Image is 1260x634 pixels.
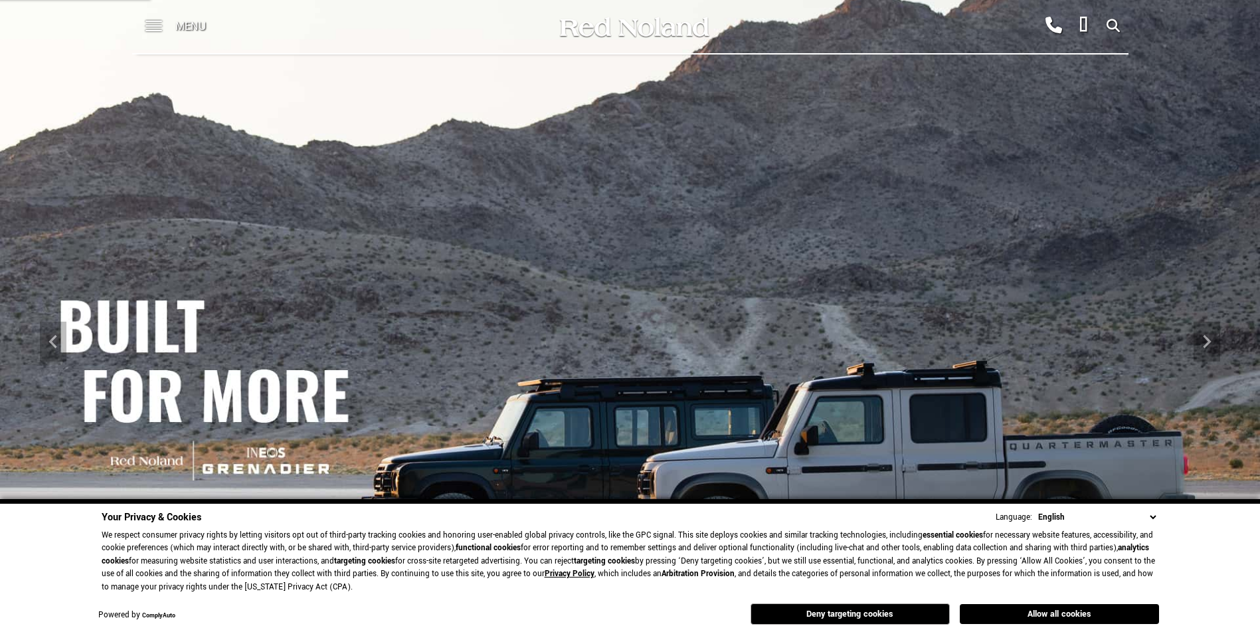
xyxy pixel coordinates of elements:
strong: analytics cookies [102,542,1149,567]
button: Deny targeting cookies [751,603,950,625]
div: Language: [996,513,1032,522]
strong: Arbitration Provision [662,568,735,580]
strong: functional cookies [456,542,521,554]
a: ComplyAuto [142,611,175,620]
div: Next [1194,322,1220,362]
strong: targeting cookies [574,556,635,567]
select: Language Select [1035,510,1159,524]
strong: targeting cookies [334,556,395,567]
img: Red Noland Auto Group [557,15,710,39]
div: Previous [40,322,66,362]
a: Privacy Policy [545,568,594,580]
button: Allow all cookies [960,604,1159,624]
span: Your Privacy & Cookies [102,510,201,524]
div: Powered by [98,611,175,620]
strong: essential cookies [923,530,983,541]
p: We respect consumer privacy rights by letting visitors opt out of third-party tracking cookies an... [102,529,1159,594]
